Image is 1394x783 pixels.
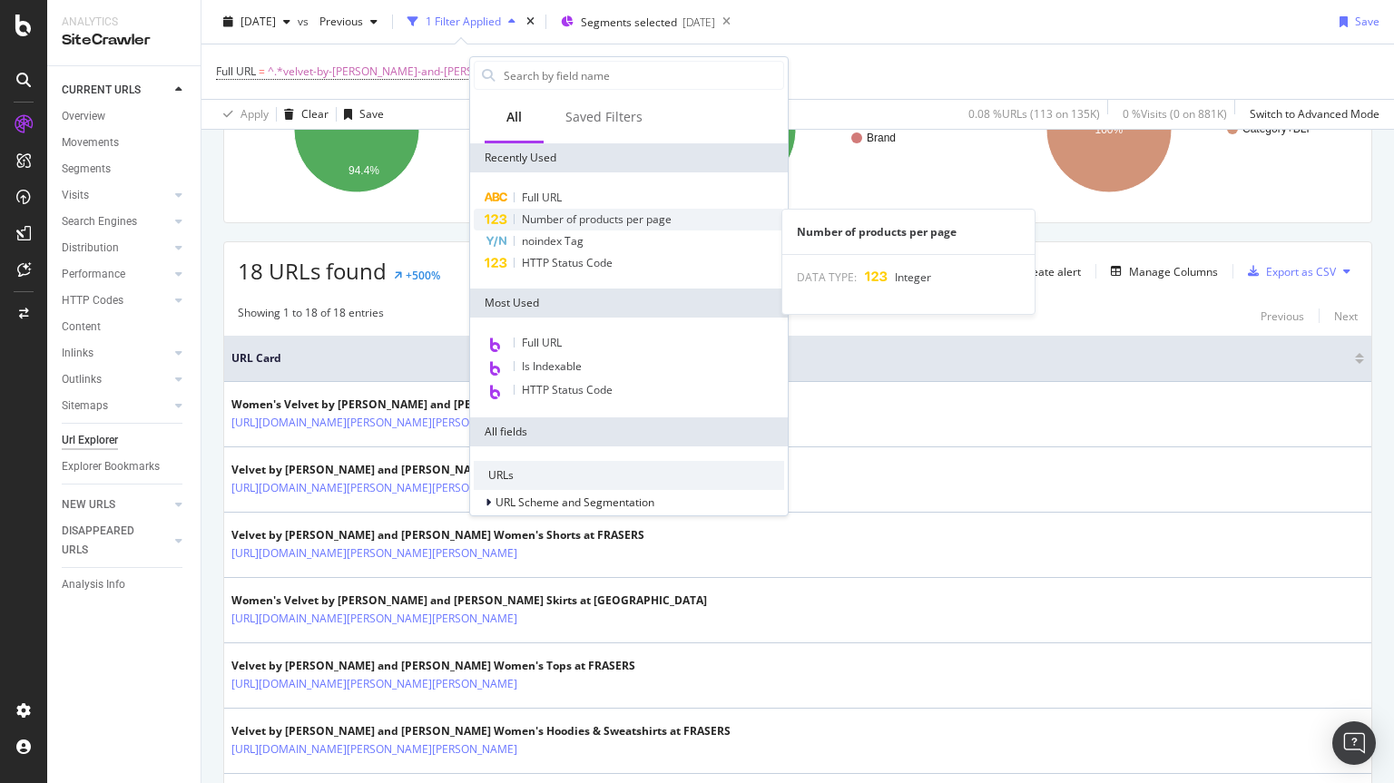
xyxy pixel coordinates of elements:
input: Search by field name [502,62,783,89]
div: Apply [241,106,269,122]
div: +500% [406,268,440,283]
span: 18 URLs found [238,256,387,286]
div: All [506,108,522,126]
a: [URL][DOMAIN_NAME][PERSON_NAME][PERSON_NAME] [231,414,517,432]
button: Clear [277,100,329,129]
a: Overview [62,107,188,126]
div: Url Explorer [62,431,118,450]
div: Search Engines [62,212,137,231]
div: Women's Velvet by [PERSON_NAME] and [PERSON_NAME] at FRASERS [231,396,607,413]
div: SiteCrawler [62,30,186,51]
div: 0.08 % URLs ( 113 on 135K ) [968,106,1100,122]
svg: A chart. [614,51,977,209]
button: Save [337,100,384,129]
button: Next [1334,305,1358,327]
div: Women's Velvet by [PERSON_NAME] and [PERSON_NAME] Skirts at [GEOGRAPHIC_DATA] [231,592,707,609]
div: 0 % Visits ( 0 on 881K ) [1123,106,1227,122]
span: Integer [895,269,931,285]
div: Clear [301,106,329,122]
a: Performance [62,265,170,284]
div: Most Used [470,289,788,318]
span: = [259,64,265,79]
span: ^.*velvet-by-[PERSON_NAME]-and-[PERSON_NAME].*$ [268,59,545,84]
a: Segments [62,160,188,179]
div: Next [1334,308,1358,324]
div: times [523,13,538,31]
a: [URL][DOMAIN_NAME][PERSON_NAME][PERSON_NAME] [231,675,517,693]
a: CURRENT URLS [62,81,170,100]
button: Apply [216,100,269,129]
span: URL Card [231,350,1350,367]
div: CURRENT URLS [62,81,141,100]
button: Previous [1261,305,1304,327]
span: DATA TYPE: [797,269,857,285]
div: Velvet by [PERSON_NAME] and [PERSON_NAME] Women's Tops at FRASERS [231,658,635,674]
div: Create alert [1020,264,1081,279]
div: Previous [1261,308,1304,324]
div: Inlinks [62,344,93,363]
span: Is Indexable [522,358,582,374]
a: Distribution [62,239,170,258]
button: Save [1332,7,1379,36]
button: Create alert [996,257,1081,286]
a: Inlinks [62,344,170,363]
text: Category+BLP [1242,122,1313,135]
a: [URL][DOMAIN_NAME][PERSON_NAME][PERSON_NAME] [231,610,517,628]
div: Segments [62,160,111,179]
a: Outlinks [62,370,170,389]
span: Segments selected [581,15,677,30]
a: [URL][DOMAIN_NAME][PERSON_NAME][PERSON_NAME] [231,544,517,563]
a: Search Engines [62,212,170,231]
span: HTTP Status Code [522,382,613,397]
div: Overview [62,107,105,126]
div: Performance [62,265,125,284]
div: Export as CSV [1266,264,1336,279]
div: Showing 1 to 18 of 18 entries [238,305,384,327]
div: Manage Columns [1129,264,1218,279]
div: All fields [470,417,788,446]
button: Segments selected[DATE] [554,7,715,36]
span: HTTP Status Code [522,255,613,270]
button: Export as CSV [1241,257,1336,286]
div: Switch to Advanced Mode [1250,106,1379,122]
text: 94.4% [348,164,379,177]
div: Recently Used [470,143,788,172]
span: noindex Tag [522,233,584,249]
div: Velvet by [PERSON_NAME] and [PERSON_NAME] Womens Tracksuits & Joggers at FRASERS [231,462,715,478]
div: Velvet by [PERSON_NAME] and [PERSON_NAME] Women's Shorts at FRASERS [231,527,644,543]
div: Velvet by [PERSON_NAME] and [PERSON_NAME] Women's Hoodies & Sweatshirts at FRASERS [231,723,731,739]
div: Analytics [62,15,186,30]
span: 2025 Aug. 16th [241,14,276,29]
div: Content [62,318,101,337]
text: Brand [867,132,896,144]
div: A chart. [990,51,1353,209]
div: URLs [474,461,784,490]
a: [URL][DOMAIN_NAME][PERSON_NAME][PERSON_NAME] [231,479,517,497]
a: NEW URLS [62,495,170,514]
div: DISAPPEARED URLS [62,522,153,560]
a: Analysis Info [62,575,188,594]
button: 1 Filter Applied [400,7,523,36]
div: NEW URLS [62,495,115,514]
div: Analysis Info [62,575,125,594]
div: Distribution [62,239,119,258]
a: Visits [62,186,170,205]
span: Full URL [522,335,562,350]
div: Visits [62,186,89,205]
button: Switch to Advanced Mode [1242,100,1379,129]
div: Outlinks [62,370,102,389]
div: Saved Filters [565,108,643,126]
text: 100% [1095,123,1124,136]
a: Url Explorer [62,431,188,450]
a: [URL][DOMAIN_NAME][PERSON_NAME][PERSON_NAME] [231,740,517,759]
div: Explorer Bookmarks [62,457,160,476]
a: HTTP Codes [62,291,170,310]
div: HTTP Codes [62,291,123,310]
button: Manage Columns [1104,260,1218,282]
div: 1 Filter Applied [426,14,501,29]
span: vs [298,14,312,29]
span: URL Scheme and Segmentation [496,494,654,510]
a: Explorer Bookmarks [62,457,188,476]
div: Number of products per page [782,224,1035,240]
